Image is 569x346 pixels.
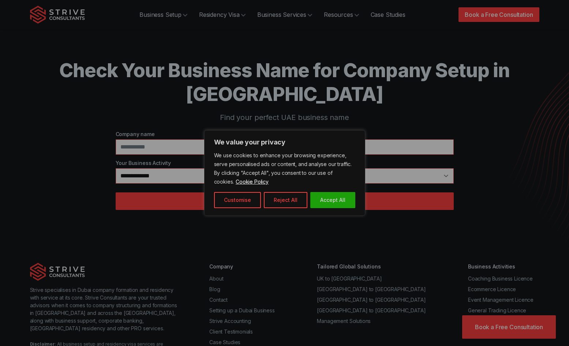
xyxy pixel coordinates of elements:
[264,192,307,208] button: Reject All
[310,192,355,208] button: Accept All
[214,192,261,208] button: Customise
[214,151,355,186] p: We use cookies to enhance your browsing experience, serve personalised ads or content, and analys...
[214,138,355,147] p: We value your privacy
[235,178,269,185] a: Cookie Policy
[204,130,365,216] div: We value your privacy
